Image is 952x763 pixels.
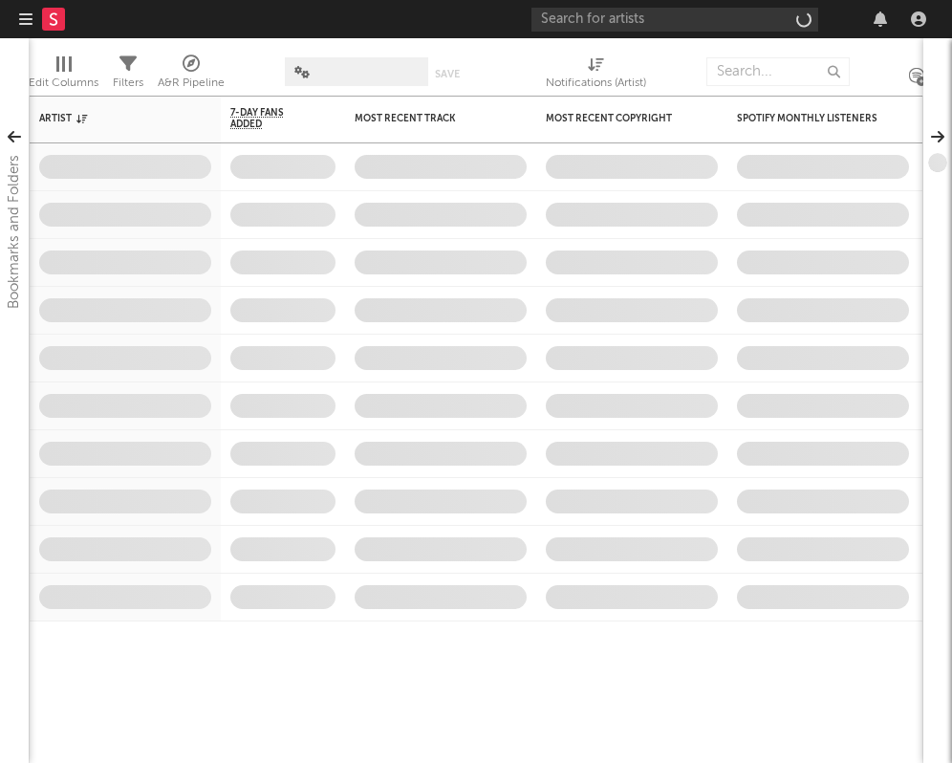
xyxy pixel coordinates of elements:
[355,113,498,124] div: Most Recent Track
[706,57,850,86] input: Search...
[39,113,183,124] div: Artist
[113,72,143,95] div: Filters
[29,72,98,95] div: Edit Columns
[531,8,818,32] input: Search for artists
[29,48,98,103] div: Edit Columns
[113,48,143,103] div: Filters
[737,113,880,124] div: Spotify Monthly Listeners
[3,155,26,309] div: Bookmarks and Folders
[158,48,225,103] div: A&R Pipeline
[546,48,646,103] div: Notifications (Artist)
[158,72,225,95] div: A&R Pipeline
[230,107,307,130] span: 7-Day Fans Added
[435,69,460,79] button: Save
[546,113,689,124] div: Most Recent Copyright
[546,72,646,95] div: Notifications (Artist)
